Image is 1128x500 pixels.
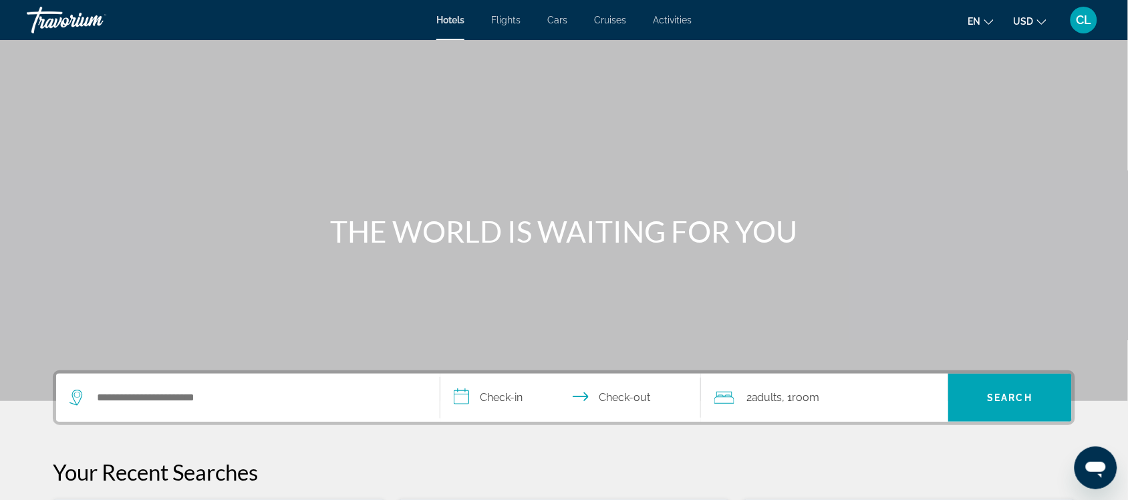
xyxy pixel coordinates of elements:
[491,15,521,25] a: Flights
[313,214,815,249] h1: THE WORLD IS WAITING FOR YOU
[793,391,820,404] span: Room
[1014,11,1046,31] button: Change currency
[701,374,948,422] button: Travelers: 2 adults, 0 children
[1077,13,1092,27] span: CL
[1014,16,1034,27] span: USD
[96,388,420,408] input: Search hotel destination
[1067,6,1101,34] button: User Menu
[948,374,1072,422] button: Search
[547,15,567,25] a: Cars
[746,388,783,407] span: 2
[436,15,464,25] a: Hotels
[783,388,820,407] span: , 1
[56,374,1072,422] div: Search widget
[968,16,981,27] span: en
[752,391,783,404] span: Adults
[53,459,1075,485] p: Your Recent Searches
[968,11,994,31] button: Change language
[988,392,1033,403] span: Search
[594,15,626,25] a: Cruises
[653,15,692,25] a: Activities
[27,3,160,37] a: Travorium
[440,374,701,422] button: Select check in and out date
[1075,447,1117,489] iframe: Bouton de lancement de la fenêtre de messagerie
